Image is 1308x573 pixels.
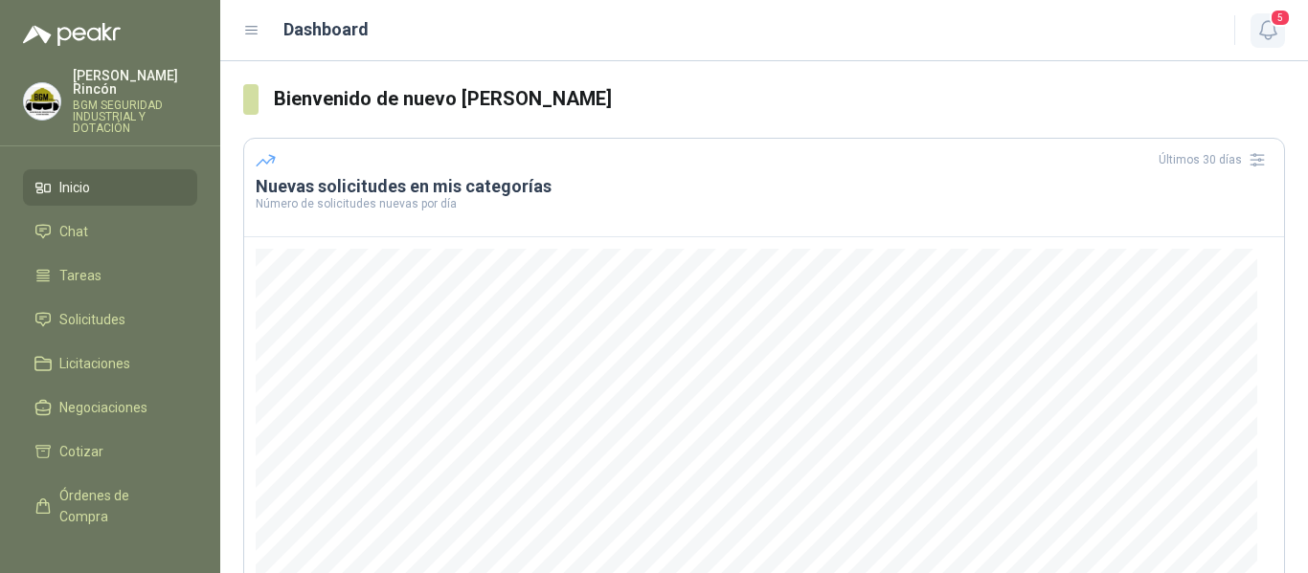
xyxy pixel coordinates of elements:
[1270,9,1291,27] span: 5
[283,16,369,43] h1: Dashboard
[23,389,197,426] a: Negociaciones
[73,69,197,96] p: [PERSON_NAME] Rincón
[59,177,90,198] span: Inicio
[23,345,197,382] a: Licitaciones
[1251,13,1285,48] button: 5
[23,477,197,535] a: Órdenes de Compra
[59,397,147,418] span: Negociaciones
[59,309,125,330] span: Solicitudes
[23,213,197,250] a: Chat
[24,83,60,120] img: Company Logo
[73,99,197,134] p: BGM SEGURIDAD INDUSTRIAL Y DOTACIÓN
[1159,144,1273,175] div: Últimos 30 días
[59,485,179,527] span: Órdenes de Compra
[59,353,130,374] span: Licitaciones
[23,257,197,294] a: Tareas
[23,169,197,206] a: Inicio
[59,441,103,462] span: Cotizar
[256,175,1273,198] h3: Nuevas solicitudes en mis categorías
[59,265,101,286] span: Tareas
[274,84,1285,114] h3: Bienvenido de nuevo [PERSON_NAME]
[59,221,88,242] span: Chat
[23,23,121,46] img: Logo peakr
[23,433,197,470] a: Cotizar
[256,198,1273,209] p: Número de solicitudes nuevas por día
[23,301,197,338] a: Solicitudes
